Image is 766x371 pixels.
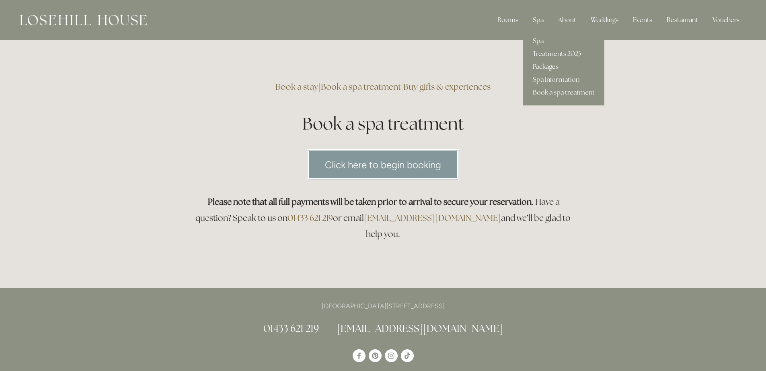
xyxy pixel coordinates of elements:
a: Buy gifts & experiences [403,81,491,92]
a: Vouchers [706,12,746,28]
a: Book a spa treatment [321,81,401,92]
div: Weddings [584,12,625,28]
a: Losehill House Hotel & Spa [353,349,366,362]
a: Pinterest [369,349,382,362]
strong: Please note that all full payments will be taken prior to arrival to secure your reservation [208,196,532,207]
div: About [552,12,583,28]
div: Rooms [491,12,525,28]
a: Packages [523,60,604,73]
a: Spa [523,35,604,47]
a: Book a spa treatment [523,86,604,99]
a: [EMAIL_ADDRESS][DOMAIN_NAME] [364,212,501,223]
a: Book a stay [275,81,318,92]
h3: | | [191,79,575,95]
a: Click here to begin booking [307,149,459,180]
div: Restaurant [660,12,704,28]
div: Spa [526,12,550,28]
a: Instagram [385,349,398,362]
a: Treatments 2025 [523,47,604,60]
div: Events [626,12,659,28]
a: 01433 621 219 [263,322,319,335]
a: Spa Information [523,73,604,86]
h1: Book a spa treatment [191,112,575,136]
a: TikTok [401,349,414,362]
a: [EMAIL_ADDRESS][DOMAIN_NAME] [337,322,503,335]
p: [GEOGRAPHIC_DATA][STREET_ADDRESS] [191,301,575,311]
h3: . Have a question? Speak to us on or email and we’ll be glad to help you. [191,194,575,242]
a: 01433 621 219 [288,212,333,223]
img: Losehill House [20,15,147,25]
